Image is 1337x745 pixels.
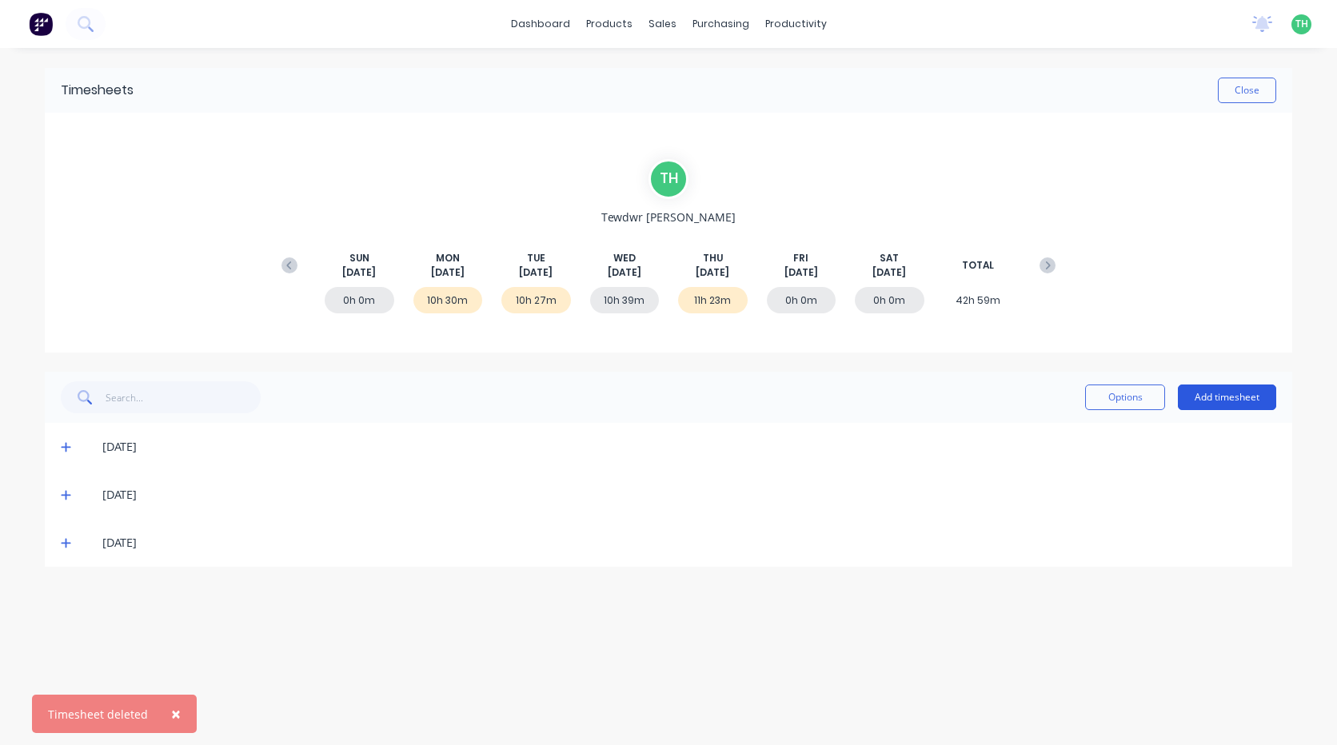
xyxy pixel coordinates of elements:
div: Timesheet deleted [48,706,148,723]
span: TOTAL [962,258,994,273]
a: dashboard [503,12,578,36]
span: [DATE] [431,265,465,280]
img: Factory [29,12,53,36]
button: Close [155,695,197,733]
button: Add timesheet [1178,384,1276,410]
button: Close [1218,78,1276,103]
span: [DATE] [784,265,818,280]
div: 11h 23m [678,287,748,313]
div: 10h 39m [590,287,660,313]
span: [DATE] [696,265,729,280]
div: products [578,12,641,36]
div: [DATE] [102,438,1276,456]
span: SAT [880,251,899,265]
span: TUE [527,251,545,265]
div: Timesheets [61,81,134,100]
span: [DATE] [872,265,906,280]
span: × [171,703,181,725]
span: [DATE] [519,265,553,280]
span: THU [703,251,723,265]
span: SUN [349,251,369,265]
div: productivity [757,12,835,36]
span: WED [613,251,636,265]
div: 10h 27m [501,287,571,313]
span: Tewdwr [PERSON_NAME] [601,209,736,225]
div: 0h 0m [325,287,394,313]
div: 10h 30m [413,287,483,313]
span: [DATE] [342,265,376,280]
span: FRI [793,251,808,265]
div: 42h 59m [944,287,1013,313]
span: MON [436,251,460,265]
div: [DATE] [102,486,1276,504]
button: Options [1085,384,1165,410]
div: T H [649,159,688,199]
span: [DATE] [608,265,641,280]
div: 0h 0m [855,287,924,313]
div: [DATE] [102,534,1276,552]
div: 0h 0m [767,287,836,313]
input: Search... [106,381,261,413]
span: TH [1295,17,1308,31]
div: sales [641,12,684,36]
div: purchasing [684,12,757,36]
